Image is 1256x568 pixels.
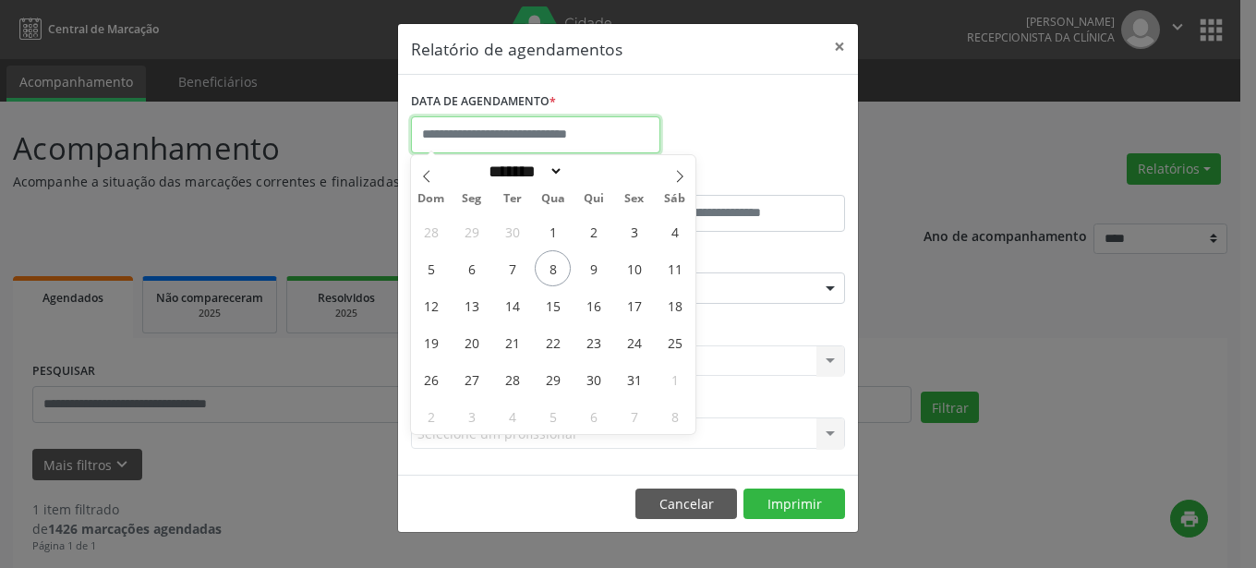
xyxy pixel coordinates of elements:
span: Outubro 31, 2025 [616,361,652,397]
span: Outubro 9, 2025 [575,250,611,286]
span: Outubro 12, 2025 [413,287,449,323]
span: Outubro 10, 2025 [616,250,652,286]
button: Imprimir [743,489,845,520]
h5: Relatório de agendamentos [411,37,622,61]
span: Setembro 28, 2025 [413,213,449,249]
span: Outubro 18, 2025 [657,287,693,323]
span: Outubro 29, 2025 [535,361,571,397]
span: Sex [614,193,655,205]
span: Novembro 5, 2025 [535,398,571,434]
span: Qua [533,193,574,205]
span: Outubro 17, 2025 [616,287,652,323]
span: Novembro 8, 2025 [657,398,693,434]
span: Setembro 30, 2025 [494,213,530,249]
span: Outubro 22, 2025 [535,324,571,360]
span: Outubro 21, 2025 [494,324,530,360]
span: Qui [574,193,614,205]
span: Setembro 29, 2025 [453,213,489,249]
span: Novembro 3, 2025 [453,398,489,434]
span: Outubro 1, 2025 [535,213,571,249]
span: Outubro 23, 2025 [575,324,611,360]
span: Outubro 30, 2025 [575,361,611,397]
span: Outubro 15, 2025 [535,287,571,323]
input: Year [563,162,624,181]
span: Novembro 1, 2025 [657,361,693,397]
select: Month [482,162,563,181]
button: Cancelar [635,489,737,520]
span: Outubro 5, 2025 [413,250,449,286]
span: Outubro 11, 2025 [657,250,693,286]
span: Novembro 2, 2025 [413,398,449,434]
span: Sáb [655,193,695,205]
span: Outubro 20, 2025 [453,324,489,360]
span: Outubro 7, 2025 [494,250,530,286]
label: ATÉ [633,166,845,195]
span: Outubro 8, 2025 [535,250,571,286]
span: Seg [452,193,492,205]
span: Ter [492,193,533,205]
span: Outubro 6, 2025 [453,250,489,286]
span: Novembro 4, 2025 [494,398,530,434]
span: Outubro 28, 2025 [494,361,530,397]
span: Dom [411,193,452,205]
button: Close [821,24,858,69]
span: Outubro 16, 2025 [575,287,611,323]
span: Outubro 2, 2025 [575,213,611,249]
span: Outubro 13, 2025 [453,287,489,323]
span: Outubro 24, 2025 [616,324,652,360]
span: Outubro 4, 2025 [657,213,693,249]
span: Outubro 19, 2025 [413,324,449,360]
span: Novembro 6, 2025 [575,398,611,434]
span: Outubro 27, 2025 [453,361,489,397]
span: Outubro 3, 2025 [616,213,652,249]
span: Novembro 7, 2025 [616,398,652,434]
span: Outubro 26, 2025 [413,361,449,397]
label: DATA DE AGENDAMENTO [411,88,556,116]
span: Outubro 25, 2025 [657,324,693,360]
span: Outubro 14, 2025 [494,287,530,323]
